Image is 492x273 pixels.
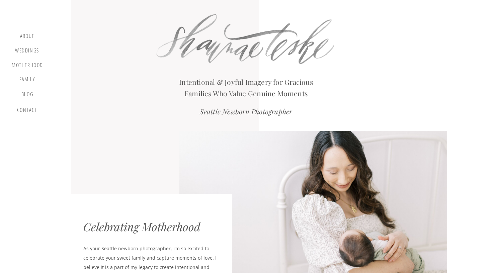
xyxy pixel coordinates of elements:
[83,220,218,239] div: Celebrating Motherhood
[17,91,37,101] a: blog
[16,107,38,116] a: contact
[200,107,293,116] i: Seattle Newborn Photographer
[17,33,37,41] a: about
[14,76,40,85] a: Family
[172,77,320,98] h2: Intentional & Joyful Imagery for Gracious Families Who Value Genuine Moments
[12,62,43,70] a: motherhood
[14,47,40,56] a: Weddings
